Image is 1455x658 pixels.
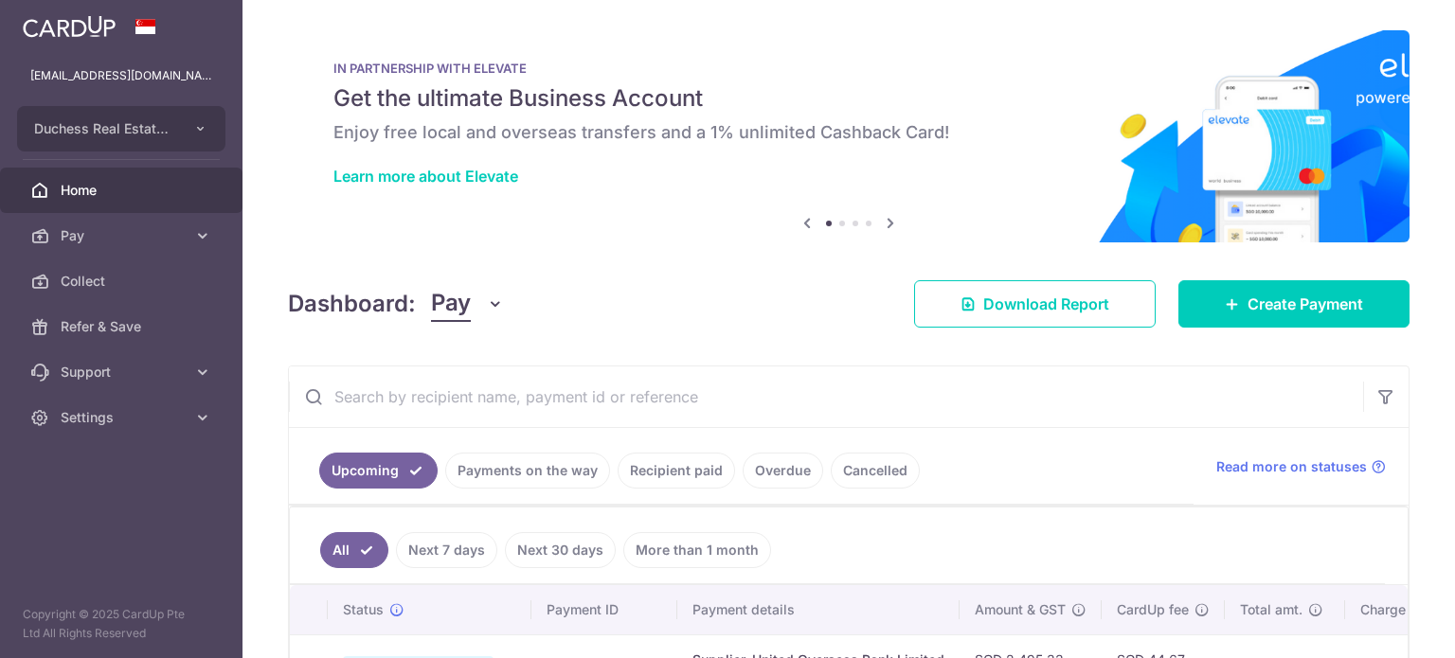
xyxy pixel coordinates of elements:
[983,293,1109,315] span: Download Report
[431,286,471,322] span: Pay
[677,585,960,634] th: Payment details
[61,181,186,200] span: Home
[445,453,610,489] a: Payments on the way
[319,453,438,489] a: Upcoming
[288,30,1410,242] img: Renovation banner
[618,453,735,489] a: Recipient paid
[975,600,1066,619] span: Amount & GST
[61,363,186,382] span: Support
[1248,293,1363,315] span: Create Payment
[531,585,677,634] th: Payment ID
[30,66,212,85] p: [EMAIL_ADDRESS][DOMAIN_NAME]
[914,280,1156,328] a: Download Report
[288,287,416,321] h4: Dashboard:
[1178,280,1410,328] a: Create Payment
[743,453,823,489] a: Overdue
[320,532,388,568] a: All
[333,61,1364,76] p: IN PARTNERSHIP WITH ELEVATE
[61,408,186,427] span: Settings
[34,119,174,138] span: Duchess Real Estate Investment Pte Ltd
[1334,601,1436,649] iframe: Opens a widget where you can find more information
[333,121,1364,144] h6: Enjoy free local and overseas transfers and a 1% unlimited Cashback Card!
[343,600,384,619] span: Status
[61,317,186,336] span: Refer & Save
[505,532,616,568] a: Next 30 days
[1117,600,1189,619] span: CardUp fee
[61,226,186,245] span: Pay
[333,83,1364,114] h5: Get the ultimate Business Account
[831,453,920,489] a: Cancelled
[396,532,497,568] a: Next 7 days
[1240,600,1302,619] span: Total amt.
[1360,600,1438,619] span: Charge date
[431,286,504,322] button: Pay
[333,167,518,186] a: Learn more about Elevate
[1216,457,1386,476] a: Read more on statuses
[623,532,771,568] a: More than 1 month
[1216,457,1367,476] span: Read more on statuses
[23,15,116,38] img: CardUp
[289,366,1363,427] input: Search by recipient name, payment id or reference
[61,272,186,291] span: Collect
[17,106,225,151] button: Duchess Real Estate Investment Pte Ltd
